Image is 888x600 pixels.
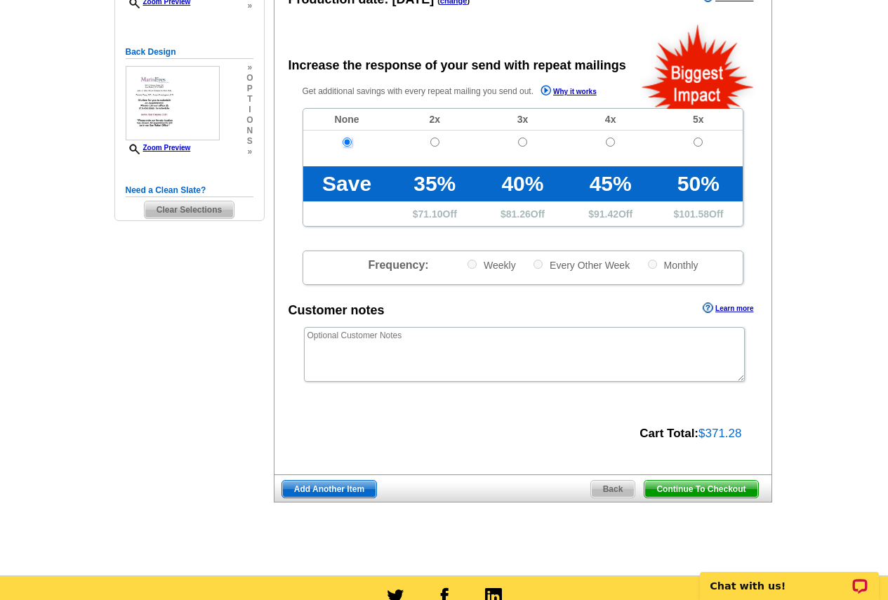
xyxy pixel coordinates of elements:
[691,556,888,600] iframe: LiveChat chat widget
[534,260,543,269] input: Every Other Week
[479,109,566,131] td: 3x
[506,208,531,220] span: 81.26
[246,126,253,136] span: n
[246,62,253,73] span: »
[566,201,654,226] td: $ Off
[698,427,741,440] span: $371.28
[466,258,516,272] label: Weekly
[654,166,742,201] td: 50%
[590,480,636,498] a: Back
[303,84,627,100] p: Get additional savings with every repeat mailing you send out.
[644,481,757,498] span: Continue To Checkout
[289,301,385,320] div: Customer notes
[289,56,626,75] div: Increase the response of your send with repeat mailings
[566,109,654,131] td: 4x
[647,258,698,272] label: Monthly
[679,208,709,220] span: 101.58
[391,109,479,131] td: 2x
[391,201,479,226] td: $ Off
[126,46,253,59] h5: Back Design
[281,480,377,498] a: Add Another Item
[303,109,391,131] td: None
[303,166,391,201] td: Save
[591,481,635,498] span: Back
[126,66,220,140] img: small-thumb.jpg
[391,166,479,201] td: 35%
[532,258,630,272] label: Every Other Week
[246,115,253,126] span: o
[126,144,191,152] a: Zoom Preview
[246,105,253,115] span: i
[479,201,566,226] td: $ Off
[654,201,742,226] td: $ Off
[282,481,376,498] span: Add Another Item
[246,147,253,157] span: »
[246,94,253,105] span: t
[145,201,234,218] span: Clear Selections
[654,109,742,131] td: 5x
[640,427,698,440] strong: Cart Total:
[246,84,253,94] span: p
[566,166,654,201] td: 45%
[418,208,443,220] span: 71.10
[479,166,566,201] td: 40%
[541,85,597,100] a: Why it works
[703,302,753,314] a: Learn more
[648,260,657,269] input: Monthly
[640,22,756,109] img: biggestImpact.png
[368,259,428,271] span: Frequency:
[468,260,477,269] input: Weekly
[246,1,253,11] span: »
[246,136,253,147] span: s
[126,184,253,197] h5: Need a Clean Slate?
[594,208,618,220] span: 91.42
[246,73,253,84] span: o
